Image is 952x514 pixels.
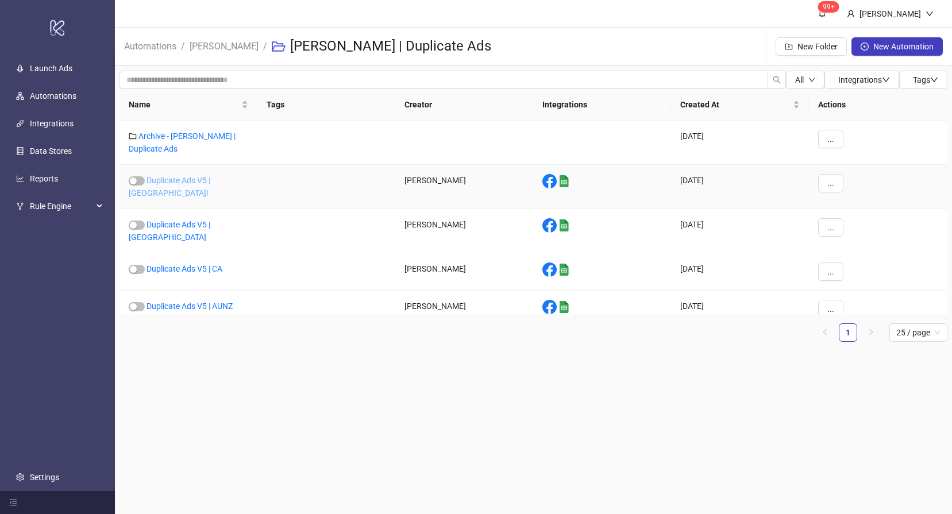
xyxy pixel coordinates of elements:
a: Launch Ads [30,64,72,73]
li: Next Page [862,323,880,342]
div: [DATE] [671,291,809,328]
span: New Folder [797,42,838,51]
span: ... [827,267,834,276]
span: user [847,10,855,18]
span: New Automation [873,42,934,51]
a: Archive - [PERSON_NAME] | Duplicate Ads [129,132,236,153]
a: Duplicate Ads V5 | CA [147,264,222,273]
a: Automations [30,91,76,101]
a: Duplicate Ads V5 | [GEOGRAPHIC_DATA] [129,220,210,242]
button: Alldown [786,71,824,89]
a: Duplicate Ads V5 | AUNZ [147,302,233,311]
span: ... [827,179,834,188]
span: 25 / page [896,324,941,341]
span: down [926,10,934,18]
th: Tags [257,89,395,121]
span: fork [16,202,24,210]
li: / [181,28,185,65]
a: Automations [122,39,179,52]
button: ... [818,300,843,318]
span: folder-add [785,42,793,51]
span: bell [818,9,826,17]
span: menu-fold [9,498,17,507]
button: left [816,323,834,342]
button: ... [818,262,843,281]
div: [PERSON_NAME] [395,291,533,328]
button: ... [818,218,843,237]
span: left [822,329,828,335]
span: search [773,76,781,84]
sup: 1437 [818,1,839,13]
span: right [868,329,874,335]
a: Duplicate Ads V5 | [GEOGRAPHIC_DATA]! [129,176,210,198]
span: Rule Engine [30,195,93,218]
li: 1 [839,323,857,342]
button: ... [818,130,843,148]
span: down [882,76,890,84]
div: [PERSON_NAME] [395,209,533,253]
th: Created At [671,89,809,121]
a: [PERSON_NAME] [187,39,261,52]
div: [DATE] [671,165,809,209]
button: Tagsdown [899,71,947,89]
span: ... [827,134,834,144]
span: ... [827,223,834,232]
li: Previous Page [816,323,834,342]
th: Actions [809,89,947,121]
span: Created At [680,98,791,111]
button: New Folder [776,37,847,56]
a: Data Stores [30,146,72,156]
li: / [263,28,267,65]
div: [DATE] [671,209,809,253]
span: ... [827,304,834,314]
div: [DATE] [671,253,809,291]
button: ... [818,174,843,192]
div: [PERSON_NAME] [395,165,533,209]
span: All [795,75,804,84]
div: [PERSON_NAME] [855,7,926,20]
span: down [930,76,938,84]
span: plus-circle [861,42,869,51]
a: Reports [30,174,58,183]
span: folder-open [272,40,286,53]
span: Tags [913,75,938,84]
h3: [PERSON_NAME] | Duplicate Ads [290,37,491,56]
th: Name [120,89,257,121]
span: Name [129,98,239,111]
span: folder [129,132,137,140]
button: New Automation [851,37,943,56]
span: Integrations [838,75,890,84]
button: right [862,323,880,342]
a: 1 [839,324,857,341]
div: Page Size [889,323,947,342]
a: Settings [30,473,59,482]
span: down [808,76,815,83]
div: [PERSON_NAME] [395,253,533,291]
div: [DATE] [671,121,809,165]
th: Creator [395,89,533,121]
th: Integrations [533,89,671,121]
a: Integrations [30,119,74,128]
button: Integrationsdown [824,71,899,89]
